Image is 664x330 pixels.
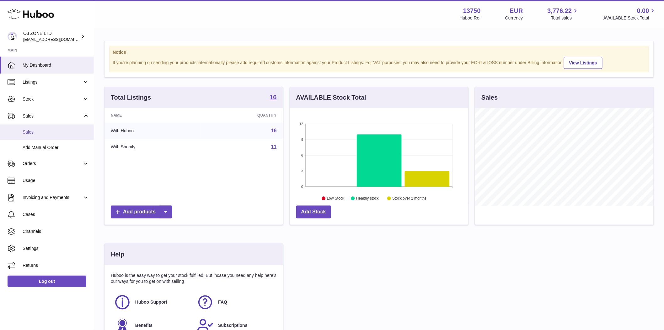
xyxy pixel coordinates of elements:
span: 0.00 [637,7,649,15]
text: 12 [299,122,303,126]
span: Listings [23,79,83,85]
td: With Shopify [104,139,201,155]
span: Cases [23,212,89,217]
div: O3 ZONE LTD [23,30,80,42]
span: Invoicing and Payments [23,195,83,201]
span: [EMAIL_ADDRESS][DOMAIN_NAME] [23,37,92,42]
strong: 13750 [463,7,481,15]
a: Add products [111,206,172,218]
img: internalAdmin-13750@internal.huboo.com [8,32,17,41]
span: Add Manual Order [23,145,89,151]
a: 16 [270,94,276,102]
text: Healthy stock [356,196,379,201]
th: Quantity [201,108,283,123]
p: Huboo is the easy way to get your stock fulfilled. But incase you need any help here's our ways f... [111,272,277,284]
span: 3,776.22 [548,7,572,15]
span: Sales [23,129,89,135]
span: My Dashboard [23,62,89,68]
span: Settings [23,245,89,251]
span: AVAILABLE Stock Total [603,15,656,21]
text: 6 [301,153,303,157]
a: 11 [271,144,277,150]
span: Sales [23,113,83,119]
span: Huboo Support [135,299,167,305]
a: 3,776.22 Total sales [548,7,579,21]
a: View Listings [564,57,602,69]
text: Low Stock [327,196,345,201]
div: If you're planning on sending your products internationally please add required customs informati... [113,56,645,69]
span: Returns [23,262,89,268]
text: 9 [301,138,303,141]
a: 16 [271,128,277,133]
text: 3 [301,169,303,173]
span: FAQ [218,299,227,305]
div: Huboo Ref [460,15,481,21]
a: FAQ [197,294,273,311]
h3: Sales [481,93,498,102]
span: Benefits [135,322,153,328]
strong: EUR [510,7,523,15]
span: Usage [23,178,89,184]
span: Total sales [551,15,579,21]
strong: 16 [270,94,276,100]
span: Orders [23,161,83,167]
div: Currency [505,15,523,21]
h3: Help [111,250,124,259]
span: Subscriptions [218,322,247,328]
a: Huboo Support [114,294,190,311]
text: Stock over 2 months [392,196,426,201]
th: Name [104,108,201,123]
a: Log out [8,276,86,287]
a: 0.00 AVAILABLE Stock Total [603,7,656,21]
span: Stock [23,96,83,102]
td: With Huboo [104,123,201,139]
span: Channels [23,228,89,234]
text: 0 [301,185,303,189]
h3: Total Listings [111,93,151,102]
h3: AVAILABLE Stock Total [296,93,366,102]
a: Add Stock [296,206,331,218]
strong: Notice [113,49,645,55]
